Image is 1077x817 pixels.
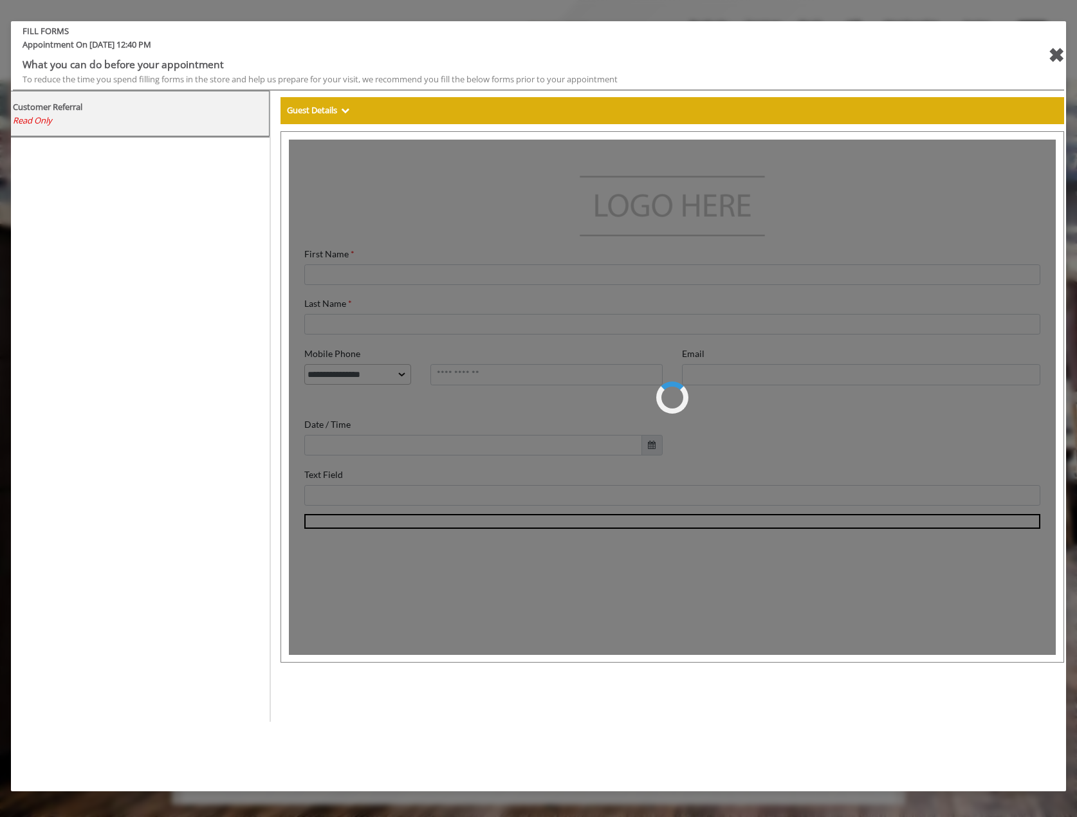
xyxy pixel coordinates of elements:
[13,115,52,126] span: Read Only
[23,73,966,86] div: To reduce the time you spend filling forms in the store and help us prepare for your visit, we re...
[1048,40,1064,71] div: close forms
[13,38,975,57] span: Appointment On [DATE] 12:40 PM
[13,24,975,38] b: FILL FORMS
[341,104,349,116] span: Show
[287,104,337,116] b: Guest Details
[13,101,82,113] b: Customer Referral
[281,97,1064,124] div: Guest Details Show
[281,131,1064,663] iframe: formsViewWeb
[23,57,224,71] b: What you can do before your appointment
